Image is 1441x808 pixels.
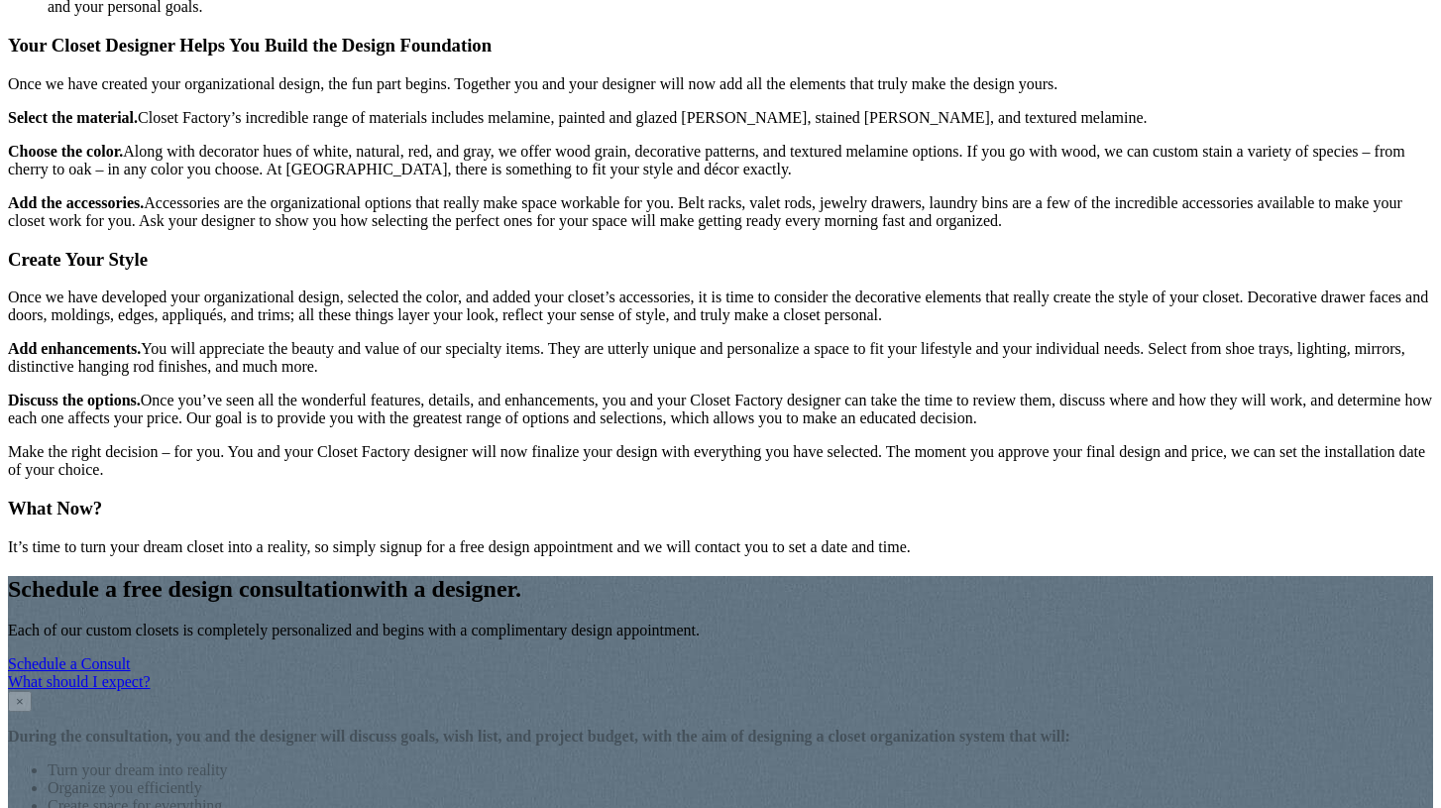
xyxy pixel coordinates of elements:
p: Each of our custom closets is completely personalized and begins with a complimentary design appo... [8,622,1433,639]
strong: Choose the color. [8,143,123,160]
strong: Discuss the options. [8,392,141,408]
strong: Add the accessories. [8,194,144,211]
strong: Add enhancements. [8,340,141,357]
button: Close [8,691,32,712]
span: with a designer. [363,576,521,602]
p: Once you’ve seen all the wonderful features, details, and enhancements, you and your Closet Facto... [8,392,1433,427]
p: You will appreciate the beauty and value of our specialty items. They are utterly unique and pers... [8,340,1433,376]
h2: Schedule a free design consultation [8,576,1433,603]
h3: Your Closet Designer Helps You Build the Design Foundation [8,35,1433,57]
strong: During the consultation, you and the designer will discuss goals, wish list, and project budget, ... [8,728,1070,745]
span: × [16,694,24,709]
p: Once we have developed your organizational design, selected the color, and added your closet’s ac... [8,289,1433,324]
p: Make the right decision – for you. You and your Closet Factory designer will now finalize your de... [8,443,1433,479]
li: Organize you efficiently [48,779,1433,797]
p: Along with decorator hues of white, natural, red, and gray, we offer wood grain, decorative patte... [8,143,1433,178]
li: Turn your dream into reality [48,761,1433,779]
a: What should I expect? [8,673,151,690]
strong: Select the material. [8,109,138,126]
p: It’s time to turn your dream closet into a reality, so simply signup for a free design appointmen... [8,538,1433,556]
a: Schedule a Consult [8,655,131,672]
h3: What Now? [8,498,1433,519]
h3: Create Your Style [8,249,1433,271]
p: Accessories are the organizational options that really make space workable for you. Belt racks, v... [8,194,1433,230]
p: Once we have created your organizational design, the fun part begins. Together you and your desig... [8,75,1433,93]
p: Closet Factory’s incredible range of materials includes melamine, painted and glazed [PERSON_NAME... [8,109,1433,127]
